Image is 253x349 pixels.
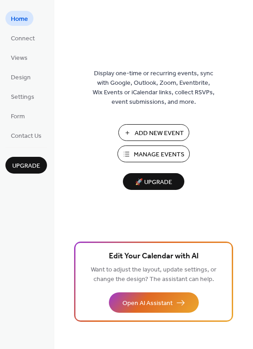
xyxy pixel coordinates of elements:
[5,89,40,104] a: Settings
[109,292,199,313] button: Open AI Assistant
[91,264,216,286] span: Want to adjust the layout, update settings, or change the design? The assistant can help.
[5,30,40,45] a: Connect
[11,131,42,141] span: Contact Us
[134,150,184,160] span: Manage Events
[5,108,30,123] a: Form
[118,124,189,141] button: Add New Event
[117,145,190,162] button: Manage Events
[11,53,28,63] span: Views
[123,173,184,190] button: 🚀 Upgrade
[11,73,31,82] span: Design
[11,92,34,102] span: Settings
[109,250,199,263] span: Edit Your Calendar with AI
[5,157,47,174] button: Upgrade
[11,15,28,24] span: Home
[5,50,33,65] a: Views
[128,176,179,189] span: 🚀 Upgrade
[11,34,35,44] span: Connect
[11,112,25,121] span: Form
[5,69,36,84] a: Design
[122,299,173,308] span: Open AI Assistant
[12,161,40,171] span: Upgrade
[93,69,215,107] span: Display one-time or recurring events, sync with Google, Outlook, Zoom, Eventbrite, Wix Events or ...
[135,129,184,138] span: Add New Event
[5,11,33,26] a: Home
[5,128,47,143] a: Contact Us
